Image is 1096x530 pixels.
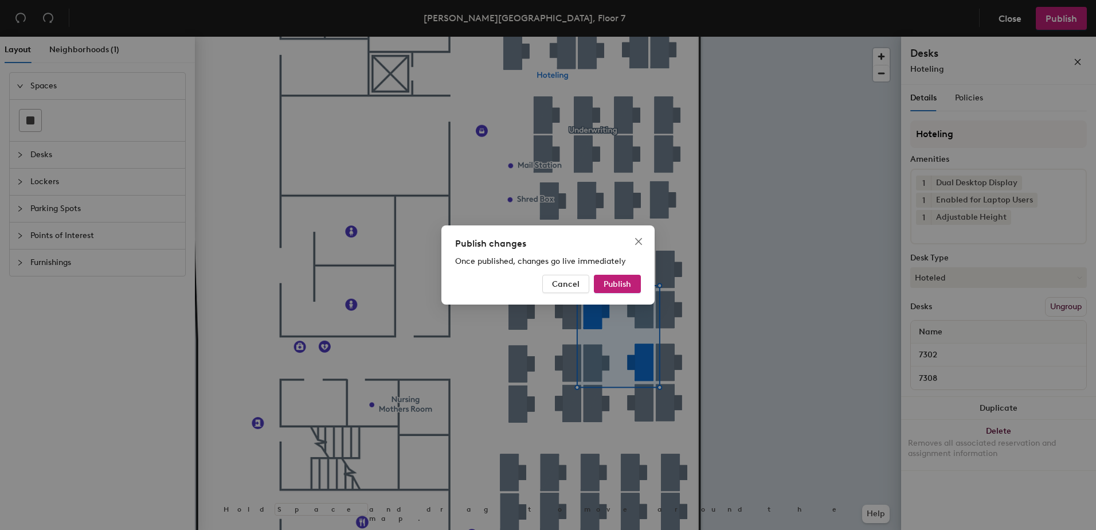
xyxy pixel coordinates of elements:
[604,279,631,289] span: Publish
[629,237,648,246] span: Close
[594,275,641,293] button: Publish
[629,232,648,251] button: Close
[634,237,643,246] span: close
[455,256,626,266] span: Once published, changes go live immediately
[552,279,580,289] span: Cancel
[455,237,641,251] div: Publish changes
[542,275,589,293] button: Cancel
